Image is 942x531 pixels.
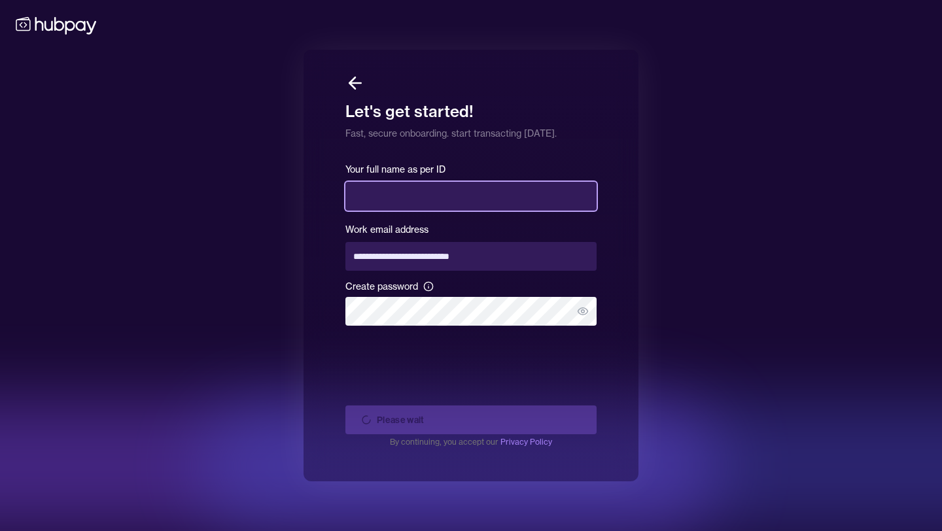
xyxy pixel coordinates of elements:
[500,437,552,447] a: Privacy Policy
[345,437,597,447] p: By continuing, you accept our
[345,224,428,235] label: Work email address
[345,122,597,140] p: Fast, secure onboarding. start transacting [DATE].
[423,281,434,292] button: Create password
[345,163,445,175] label: Your full name as per ID
[345,281,597,292] label: Create password
[345,93,597,122] h1: Let's get started!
